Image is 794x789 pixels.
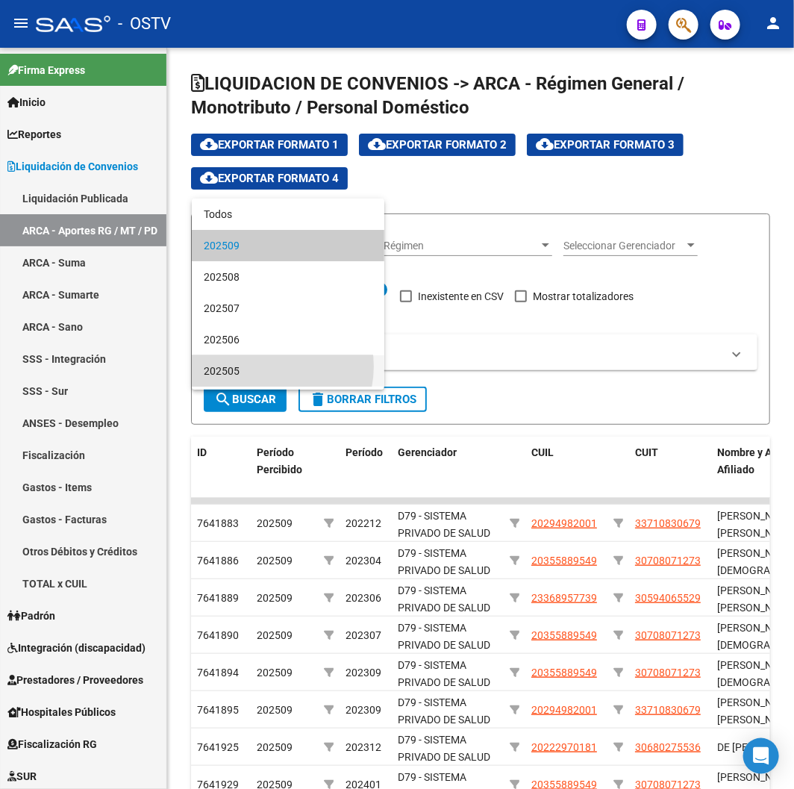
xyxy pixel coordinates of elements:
[204,387,372,418] span: 202504
[743,738,779,774] div: Open Intercom Messenger
[204,230,372,261] span: 202509
[204,324,372,355] span: 202506
[204,199,372,230] span: Todos
[204,355,372,387] span: 202505
[204,261,372,293] span: 202508
[204,293,372,324] span: 202507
